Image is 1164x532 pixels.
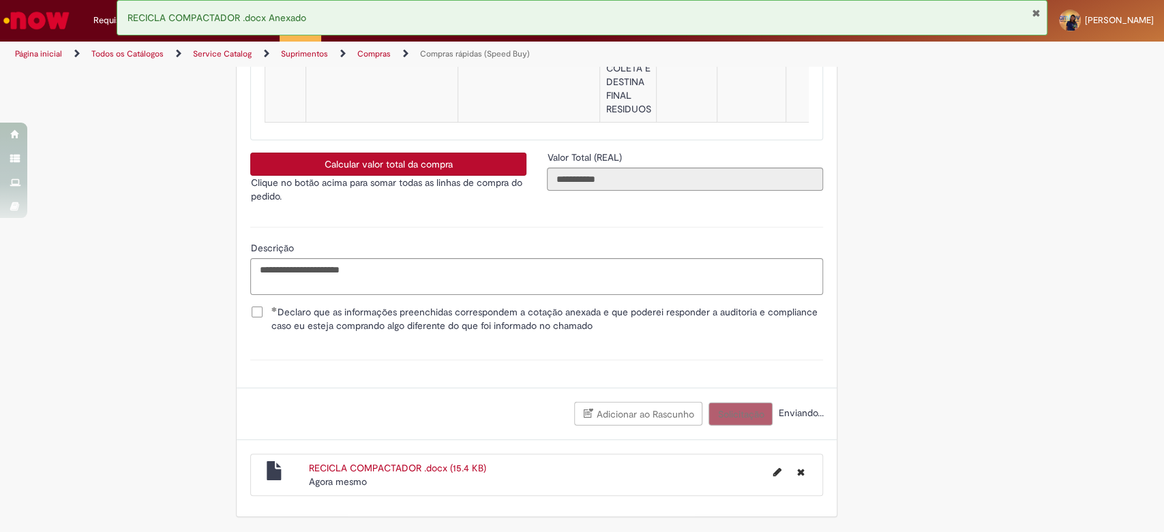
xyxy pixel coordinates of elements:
button: Calcular valor total da compra [250,153,526,176]
textarea: Descrição [250,258,823,295]
span: RECICLA COMPACTADOR .docx Anexado [128,12,306,24]
span: [PERSON_NAME] [1085,14,1154,26]
td: 70000031 [458,43,600,123]
img: ServiceNow [1,7,72,34]
span: Requisições [93,14,141,27]
a: Compras rápidas (Speed Buy) [420,48,530,59]
span: Declaro que as informações preenchidas correspondem a cotação anexada e que poderei responder a a... [271,305,823,332]
p: Clique no botão acima para somar todas as linhas de compra do pedido. [250,176,526,203]
td: SERV COLETA E DESTINA FINAL RESIDUOS [600,43,657,123]
label: Somente leitura - Valor Total (REAL) [547,151,624,164]
td: 1 [657,43,717,123]
a: Todos os Catálogos [91,48,164,59]
span: Agora mesmo [309,475,367,488]
input: Valor Total (REAL) [547,168,823,191]
a: RECICLA COMPACTADOR .docx (15.4 KB) [309,462,486,474]
button: Fechar Notificação [1031,7,1040,18]
button: Editar nome de arquivo RECICLA COMPACTADOR .docx [764,461,789,483]
span: Obrigatório Preenchido [271,307,277,312]
td: Sim [306,43,458,123]
a: Compras [357,48,391,59]
a: Service Catalog [193,48,252,59]
span: Enviando... [775,407,823,419]
time: 30/09/2025 20:50:36 [309,475,367,488]
a: Suprimentos [281,48,328,59]
ul: Trilhas de página [10,42,766,67]
td: 3.219,36 [786,43,874,123]
button: Excluir RECICLA COMPACTADOR .docx [788,461,812,483]
a: Página inicial [15,48,62,59]
span: Descrição [250,242,296,254]
td: 3.219,36 [717,43,786,123]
